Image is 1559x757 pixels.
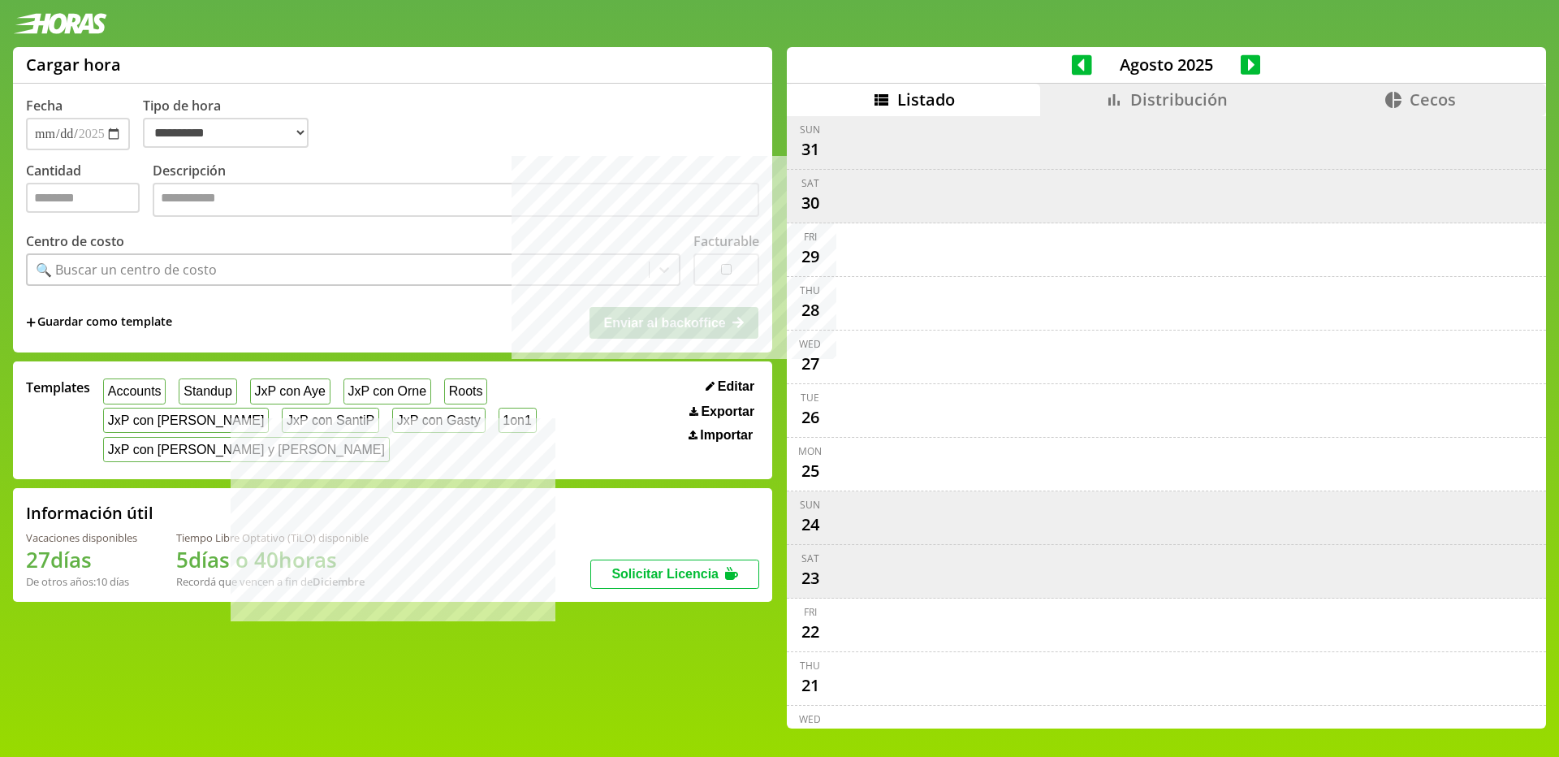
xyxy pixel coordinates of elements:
span: Importar [700,428,753,443]
div: 24 [797,512,823,538]
textarea: Descripción [153,183,759,217]
span: Listado [897,89,955,110]
div: 25 [797,458,823,484]
button: JxP con Aye [250,378,330,404]
span: Solicitar Licencia [611,567,719,581]
div: 🔍 Buscar un centro de costo [36,261,217,279]
span: Templates [26,378,90,396]
div: Mon [798,444,822,458]
div: scrollable content [787,116,1546,726]
label: Fecha [26,97,63,115]
div: Wed [799,337,821,351]
div: Sat [801,552,819,565]
h2: Información útil [26,502,153,524]
div: Fri [804,230,817,244]
h1: Cargar hora [26,54,121,76]
label: Descripción [153,162,759,221]
div: Sun [800,123,820,136]
div: Thu [800,283,820,297]
button: Solicitar Licencia [590,560,759,589]
div: 26 [797,404,823,430]
div: 30 [797,190,823,216]
label: Cantidad [26,162,153,221]
div: 28 [797,297,823,323]
input: Cantidad [26,183,140,213]
div: Tue [801,391,819,404]
div: 21 [797,673,823,699]
span: +Guardar como template [26,314,172,331]
button: Roots [444,378,487,404]
button: Editar [701,378,759,395]
select: Tipo de hora [143,118,309,148]
div: 29 [797,244,823,270]
span: Editar [718,379,754,394]
h1: 5 días o 40 horas [176,545,369,574]
button: JxP con SantiP [282,408,379,433]
label: Centro de costo [26,232,124,250]
div: Wed [799,712,821,726]
div: 23 [797,565,823,591]
div: 22 [797,619,823,645]
span: Agosto 2025 [1092,54,1241,76]
div: Vacaciones disponibles [26,530,137,545]
div: Thu [800,659,820,673]
label: Facturable [693,232,759,250]
span: Distribución [1130,89,1228,110]
b: Diciembre [313,574,365,589]
div: Fri [804,605,817,619]
button: Accounts [103,378,166,404]
button: JxP con [PERSON_NAME] [103,408,269,433]
span: Cecos [1410,89,1456,110]
button: 1on1 [499,408,537,433]
div: De otros años: 10 días [26,574,137,589]
div: Sat [801,176,819,190]
span: Exportar [701,404,754,419]
button: JxP con Gasty [392,408,485,433]
button: JxP con [PERSON_NAME] y [PERSON_NAME] [103,437,390,462]
img: logotipo [13,13,107,34]
h1: 27 días [26,545,137,574]
div: Tiempo Libre Optativo (TiLO) disponible [176,530,369,545]
button: Exportar [684,404,759,420]
button: JxP con Orne [343,378,431,404]
span: + [26,314,36,331]
label: Tipo de hora [143,97,322,150]
div: Sun [800,498,820,512]
div: 31 [797,136,823,162]
div: Recordá que vencen a fin de [176,574,369,589]
button: Standup [179,378,236,404]
div: 27 [797,351,823,377]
